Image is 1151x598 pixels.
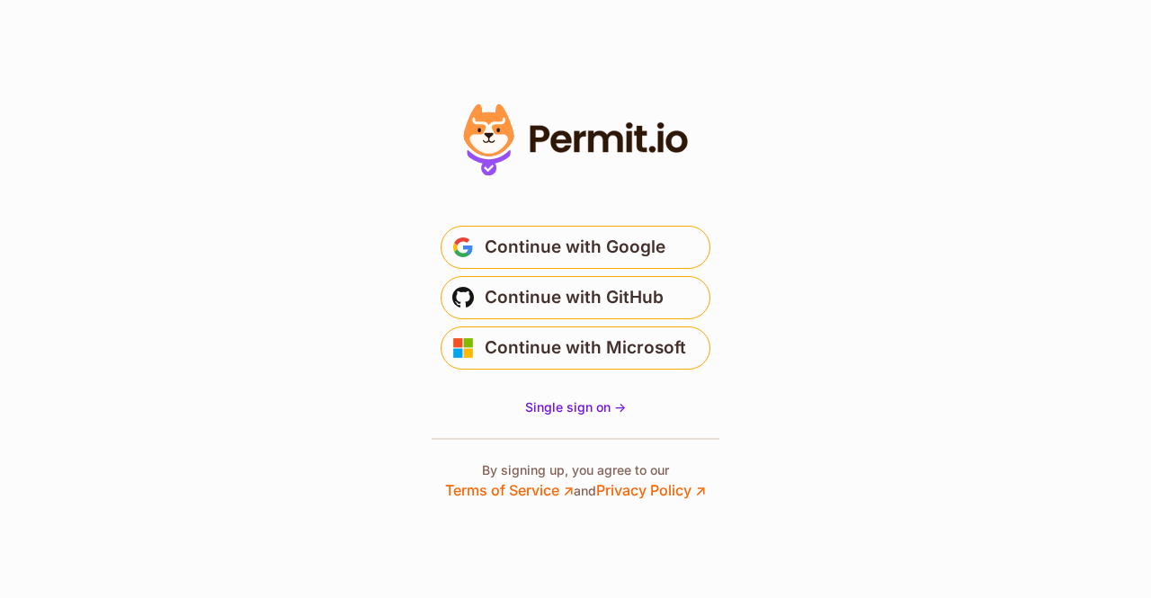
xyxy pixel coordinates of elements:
button: Continue with Google [441,226,710,269]
span: Single sign on -> [525,399,626,415]
a: Terms of Service ↗ [445,481,574,499]
a: Privacy Policy ↗ [596,481,706,499]
span: Continue with Google [485,233,665,262]
a: Single sign on -> [525,398,626,416]
button: Continue with GitHub [441,276,710,319]
span: Continue with Microsoft [485,334,686,362]
p: By signing up, you agree to our and [445,461,706,501]
button: Continue with Microsoft [441,326,710,370]
span: Continue with GitHub [485,283,664,312]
